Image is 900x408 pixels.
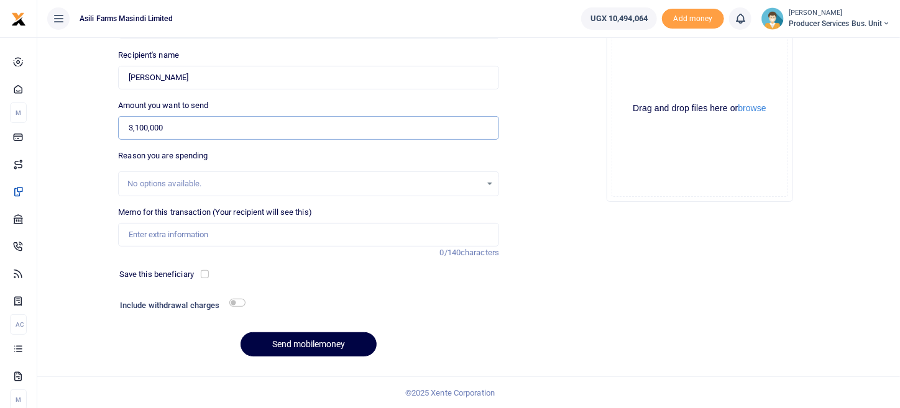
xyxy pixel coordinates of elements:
[118,66,499,89] input: Loading name...
[118,223,499,247] input: Enter extra information
[11,12,26,27] img: logo-small
[590,12,648,25] span: UGX 10,494,064
[662,13,724,22] a: Add money
[738,104,766,112] button: browse
[118,99,208,112] label: Amount you want to send
[789,8,890,19] small: [PERSON_NAME]
[612,102,787,114] div: Drag and drop files here or
[662,9,724,29] span: Add money
[120,301,240,311] h6: Include withdrawal charges
[11,14,26,23] a: logo-small logo-large logo-large
[118,150,208,162] label: Reason you are spending
[761,7,784,30] img: profile-user
[10,102,27,123] li: M
[10,314,27,335] li: Ac
[662,9,724,29] li: Toup your wallet
[581,7,657,30] a: UGX 10,494,064
[607,16,793,202] div: File Uploader
[461,248,499,257] span: characters
[440,248,461,257] span: 0/140
[576,7,662,30] li: Wallet ballance
[119,268,194,281] label: Save this beneficiary
[118,116,499,140] input: UGX
[118,206,312,219] label: Memo for this transaction (Your recipient will see this)
[127,178,481,190] div: No options available.
[118,49,179,61] label: Recipient's name
[761,7,890,30] a: profile-user [PERSON_NAME] Producer Services Bus. Unit
[789,18,890,29] span: Producer Services Bus. Unit
[241,332,377,356] button: Send mobilemoney
[75,13,178,24] span: Asili Farms Masindi Limited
